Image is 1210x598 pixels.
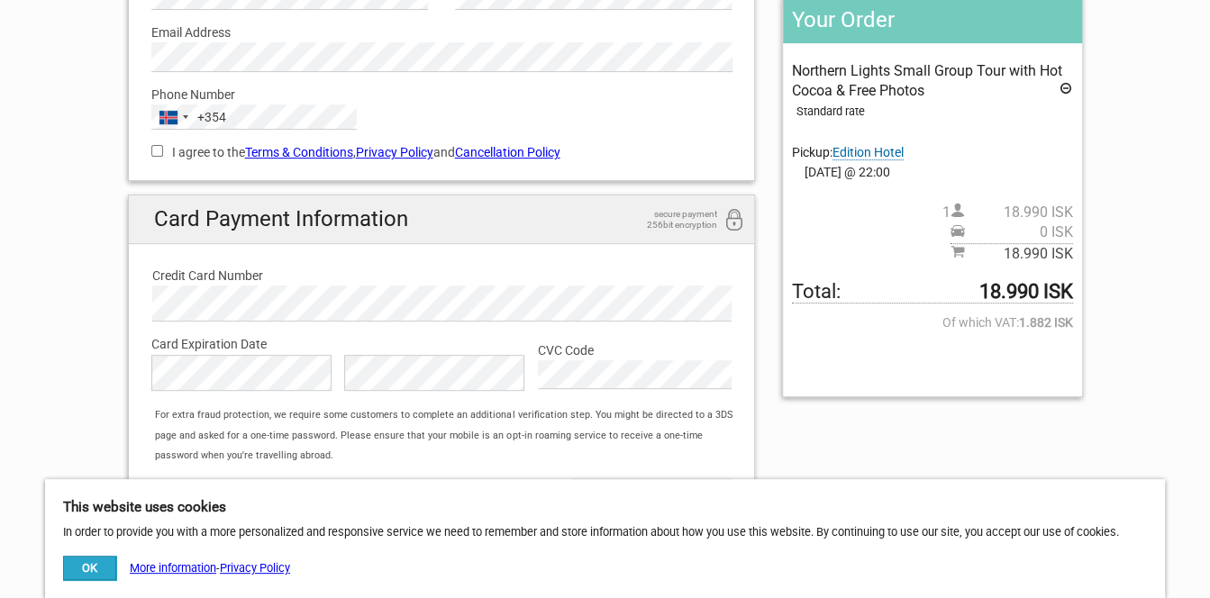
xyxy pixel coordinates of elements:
label: Email Address [151,23,732,42]
a: Terms & Conditions [245,145,353,159]
h2: Card Payment Information [129,195,755,243]
label: Card Expiration Date [151,334,732,354]
div: - [63,556,290,580]
div: For extra fraud protection, we require some customers to complete an additional verification step... [146,405,754,466]
span: Total to be paid [792,282,1072,303]
div: +354 [197,107,226,127]
a: More information [130,561,216,575]
label: Phone Number [151,85,732,104]
span: Pickup price [951,222,1073,242]
button: Selected country [152,105,226,129]
label: Credit Card Number [152,266,732,285]
i: 256bit encryption [723,209,745,233]
div: In order to provide you with a more personalized and responsive service we need to remember and s... [45,479,1165,598]
span: Pickup: [792,145,904,160]
label: I agree to the , and [151,142,732,162]
button: OK [63,556,116,580]
label: CVC Code [538,340,732,360]
h5: This website uses cookies [63,497,1147,517]
span: 1 person(s) [942,203,1073,222]
span: 0 ISK [965,222,1073,242]
span: secure payment 256bit encryption [627,209,717,231]
a: Privacy Policy [356,145,433,159]
span: Of which VAT: [792,313,1072,332]
span: Change pickup place [832,145,904,160]
span: Northern Lights Small Group Tour with Hot Cocoa & Free Photos [792,62,1062,99]
strong: 18.990 ISK [979,282,1073,302]
a: Privacy Policy [220,561,290,575]
p: We're away right now. Please check back later! [25,32,204,46]
div: Standard rate [796,102,1072,122]
span: [DATE] @ 22:00 [792,162,1072,182]
strong: 1.882 ISK [1019,313,1073,332]
a: Cancellation Policy [455,145,560,159]
button: Open LiveChat chat widget [207,28,229,50]
span: 18.990 ISK [965,244,1073,264]
span: Subtotal [951,243,1073,264]
span: 18.990 ISK [965,203,1073,222]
